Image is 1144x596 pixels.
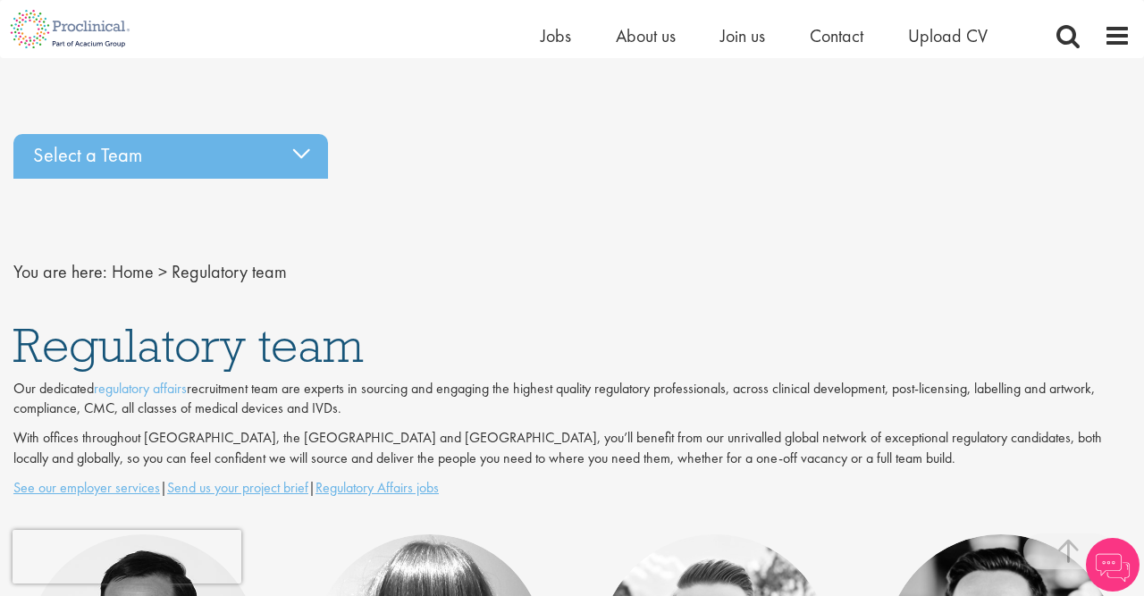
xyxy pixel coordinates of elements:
[908,24,988,47] a: Upload CV
[158,260,167,283] span: >
[1086,538,1140,592] img: Chatbot
[112,260,154,283] a: breadcrumb link
[13,478,1131,499] p: | |
[13,379,1131,420] p: Our dedicated recruitment team are experts in sourcing and engaging the highest quality regulator...
[13,315,364,375] span: Regulatory team
[315,478,439,497] a: Regulatory Affairs jobs
[13,260,107,283] span: You are here:
[94,379,187,398] a: regulatory affairs
[13,478,160,497] a: See our employer services
[13,428,1131,469] p: With offices throughout [GEOGRAPHIC_DATA], the [GEOGRAPHIC_DATA] and [GEOGRAPHIC_DATA], you’ll be...
[172,260,287,283] span: Regulatory team
[541,24,571,47] a: Jobs
[616,24,676,47] a: About us
[720,24,765,47] a: Join us
[167,478,308,497] a: Send us your project brief
[13,134,328,179] div: Select a Team
[13,530,241,583] iframe: reCAPTCHA
[810,24,863,47] a: Contact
